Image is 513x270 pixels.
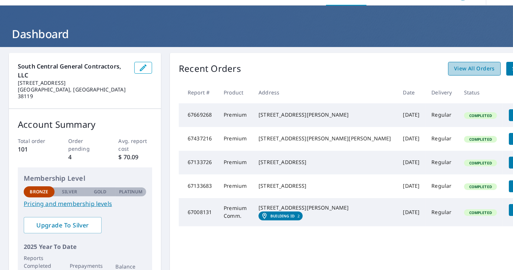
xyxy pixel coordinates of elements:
[218,151,253,174] td: Premium
[397,198,426,226] td: [DATE]
[9,26,504,41] h1: Dashboard
[259,182,391,190] div: [STREET_ADDRESS]
[18,86,128,100] p: [GEOGRAPHIC_DATA], [GEOGRAPHIC_DATA] 38119
[119,153,152,161] p: $ 70.09
[458,81,503,103] th: Status
[179,103,218,127] td: 67669268
[465,137,496,142] span: Completed
[259,159,391,166] div: [STREET_ADDRESS]
[94,189,106,195] p: Gold
[18,137,52,145] p: Total order
[397,151,426,174] td: [DATE]
[18,80,128,86] p: [STREET_ADDRESS]
[218,127,253,151] td: Premium
[218,103,253,127] td: Premium
[259,204,391,211] div: [STREET_ADDRESS][PERSON_NAME]
[218,81,253,103] th: Product
[218,174,253,198] td: Premium
[70,262,101,270] p: Prepayments
[218,198,253,226] td: Premium Comm.
[397,81,426,103] th: Date
[24,242,146,251] p: 2025 Year To Date
[24,173,146,183] p: Membership Level
[253,81,397,103] th: Address
[259,111,391,119] div: [STREET_ADDRESS][PERSON_NAME]
[425,174,458,198] td: Regular
[259,211,303,220] a: Building ID2
[465,210,496,215] span: Completed
[465,184,496,189] span: Completed
[68,137,102,153] p: Order pending
[68,153,102,161] p: 4
[18,145,52,154] p: 101
[179,174,218,198] td: 67133683
[24,199,146,208] a: Pricing and membership levels
[24,217,102,233] a: Upgrade To Silver
[425,198,458,226] td: Regular
[397,174,426,198] td: [DATE]
[119,189,142,195] p: Platinum
[465,113,496,118] span: Completed
[425,127,458,151] td: Regular
[397,127,426,151] td: [DATE]
[425,151,458,174] td: Regular
[448,62,501,76] a: View All Orders
[18,118,152,131] p: Account Summary
[270,214,295,218] em: Building ID
[454,64,495,73] span: View All Orders
[179,127,218,151] td: 67437216
[179,62,241,76] p: Recent Orders
[179,81,218,103] th: Report #
[259,135,391,142] div: [STREET_ADDRESS][PERSON_NAME][PERSON_NAME]
[30,189,48,195] p: Bronze
[62,189,78,195] p: Silver
[18,62,128,80] p: South Central General Contractors, LLC
[24,254,55,270] p: Reports Completed
[179,151,218,174] td: 67133726
[179,198,218,226] td: 67008131
[425,103,458,127] td: Regular
[425,81,458,103] th: Delivery
[465,160,496,166] span: Completed
[397,103,426,127] td: [DATE]
[119,137,152,153] p: Avg. report cost
[30,221,96,229] span: Upgrade To Silver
